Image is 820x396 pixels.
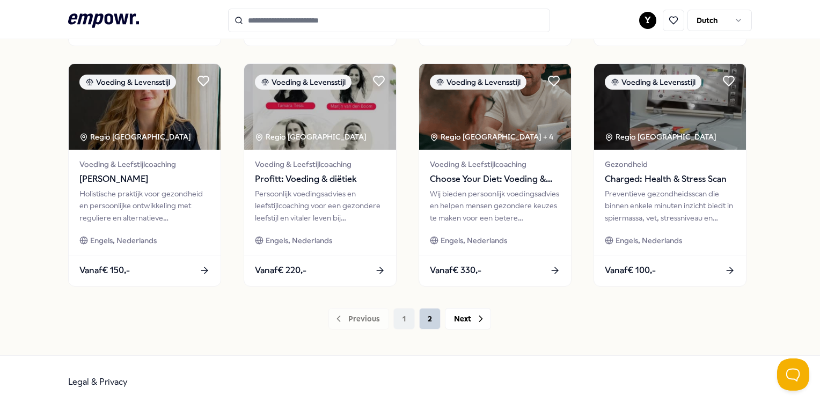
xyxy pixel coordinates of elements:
span: Engels, Nederlands [616,234,682,246]
a: package imageVoeding & LevensstijlRegio [GEOGRAPHIC_DATA] + 4Voeding & LeefstijlcoachingChoose Yo... [419,63,572,287]
span: Voeding & Leefstijlcoaching [430,158,560,170]
span: Vanaf € 150,- [79,263,130,277]
div: Voeding & Levensstijl [605,75,701,90]
div: Holistische praktijk voor gezondheid en persoonlijke ontwikkeling met reguliere en alternatieve g... [79,188,210,224]
img: package image [419,64,571,150]
img: package image [244,64,396,150]
span: Vanaf € 330,- [430,263,481,277]
button: 2 [419,308,441,329]
a: Legal & Privacy [68,377,128,387]
input: Search for products, categories or subcategories [228,9,550,32]
span: Gezondheid [605,158,735,170]
a: package imageVoeding & LevensstijlRegio [GEOGRAPHIC_DATA] Voeding & LeefstijlcoachingProfitt: Voe... [244,63,397,287]
span: Vanaf € 220,- [255,263,306,277]
div: Voeding & Levensstijl [430,75,526,90]
div: Regio [GEOGRAPHIC_DATA] [79,131,193,143]
span: Vanaf € 100,- [605,263,656,277]
span: Voeding & Leefstijlcoaching [255,158,385,170]
div: Wij bieden persoonlijk voedingsadvies en helpen mensen gezondere keuzes te maken voor een betere ... [430,188,560,224]
div: Preventieve gezondheidsscan die binnen enkele minuten inzicht biedt in spiermassa, vet, stressniv... [605,188,735,224]
div: Regio [GEOGRAPHIC_DATA] + 4 [430,131,553,143]
span: Engels, Nederlands [266,234,332,246]
div: Voeding & Levensstijl [79,75,176,90]
a: package imageVoeding & LevensstijlRegio [GEOGRAPHIC_DATA] Voeding & Leefstijlcoaching[PERSON_NAME... [68,63,221,287]
img: package image [69,64,221,150]
div: Regio [GEOGRAPHIC_DATA] [255,131,368,143]
div: Regio [GEOGRAPHIC_DATA] [605,131,718,143]
button: Next [445,308,491,329]
iframe: Help Scout Beacon - Open [777,358,809,391]
div: Persoonlijk voedingsadvies en leefstijlcoaching voor een gezondere leefstijl en vitaler leven bij... [255,188,385,224]
div: Voeding & Levensstijl [255,75,352,90]
a: package imageVoeding & LevensstijlRegio [GEOGRAPHIC_DATA] GezondheidCharged: Health & Stress Scan... [594,63,746,287]
img: package image [594,64,746,150]
span: Engels, Nederlands [441,234,507,246]
span: Charged: Health & Stress Scan [605,172,735,186]
span: Choose Your Diet: Voeding & diëtiek [430,172,560,186]
span: [PERSON_NAME] [79,172,210,186]
span: Profitt: Voeding & diëtiek [255,172,385,186]
span: Engels, Nederlands [90,234,157,246]
span: Voeding & Leefstijlcoaching [79,158,210,170]
button: Y [639,12,656,29]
